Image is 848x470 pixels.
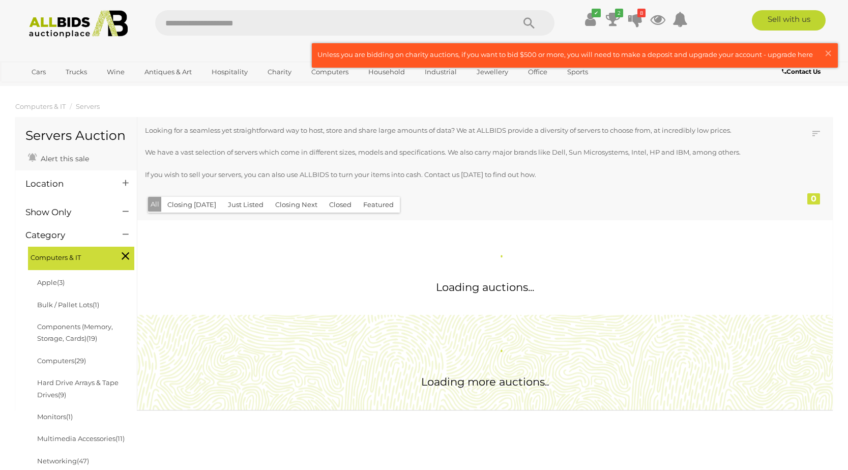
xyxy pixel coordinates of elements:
[93,301,99,309] span: (1)
[37,357,86,365] a: Computers(29)
[807,193,820,204] div: 0
[605,10,621,28] a: 2
[161,197,222,213] button: Closing [DATE]
[583,10,598,28] a: ✔
[148,197,162,212] button: All
[592,9,601,17] i: ✔
[38,154,89,163] span: Alert this sale
[305,64,355,80] a: Computers
[25,80,110,97] a: [GEOGRAPHIC_DATA]
[521,64,554,80] a: Office
[37,457,89,465] a: Networking(47)
[23,10,134,38] img: Allbids.com.au
[261,64,298,80] a: Charity
[37,322,113,342] a: Components (Memory, Storage, Cards)(19)
[25,150,92,165] a: Alert this sale
[752,10,826,31] a: Sell with us
[25,179,107,189] h4: Location
[37,413,73,421] a: Monitors(1)
[86,334,97,342] span: (19)
[323,197,358,213] button: Closed
[145,146,761,158] p: We have a vast selection of servers which come in different sizes, models and specifications. We ...
[418,64,463,80] a: Industrial
[615,9,623,17] i: 2
[31,249,107,263] span: Computers & IT
[77,457,89,465] span: (47)
[25,64,52,80] a: Cars
[37,434,125,443] a: Multimedia Accessories(11)
[37,301,99,309] a: Bulk / Pallet Lots(1)
[145,125,761,136] p: Looking for a seamless yet straightforward way to host, store and share large amounts of data? We...
[628,10,643,28] a: 8
[66,413,73,421] span: (1)
[15,102,66,110] a: Computers & IT
[637,9,646,17] i: 8
[58,391,66,399] span: (9)
[782,68,821,75] b: Contact Us
[76,102,100,110] a: Servers
[205,64,254,80] a: Hospitality
[145,169,761,181] p: If you wish to sell your servers, you can also use ALLBIDS to turn your items into cash. Contact ...
[824,43,833,63] span: ×
[25,129,127,143] h1: Servers Auction
[57,278,65,286] span: (3)
[59,64,94,80] a: Trucks
[782,66,823,77] a: Contact Us
[504,10,554,36] button: Search
[561,64,595,80] a: Sports
[222,197,270,213] button: Just Listed
[25,230,107,240] h4: Category
[421,375,549,388] span: Loading more auctions..
[436,281,534,293] span: Loading auctions...
[470,64,515,80] a: Jewellery
[100,64,131,80] a: Wine
[37,378,119,398] a: Hard Drive Arrays & Tape Drives(9)
[25,208,107,217] h4: Show Only
[138,64,198,80] a: Antiques & Art
[74,357,86,365] span: (29)
[357,197,400,213] button: Featured
[269,197,324,213] button: Closing Next
[362,64,412,80] a: Household
[37,278,65,286] a: Apple(3)
[115,434,125,443] span: (11)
